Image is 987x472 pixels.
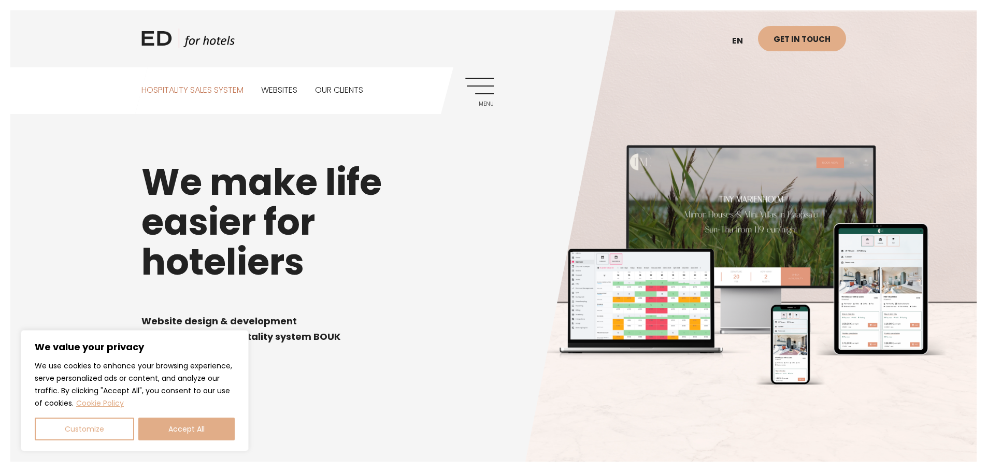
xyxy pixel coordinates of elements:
a: Websites [261,67,297,113]
span: Menu [465,101,494,107]
a: Get in touch [758,26,846,51]
button: Customize [35,418,134,440]
span: hospitality system BOUK [220,330,340,343]
div: Page 1 [141,297,846,344]
a: ED HOTELS [141,28,235,54]
p: We value your privacy [35,341,235,353]
a: Cookie Policy [76,397,124,409]
p: We use cookies to enhance your browsing experience, serve personalized ads or content, and analyz... [35,360,235,409]
a: Menu [465,78,494,106]
a: Our clients [315,67,363,113]
span: Website design & development New generation [141,314,297,343]
h1: We make life easier for hoteliers [141,162,846,282]
a: en [727,28,758,54]
a: Hospitality sales system [141,67,244,113]
button: Accept All [138,418,235,440]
